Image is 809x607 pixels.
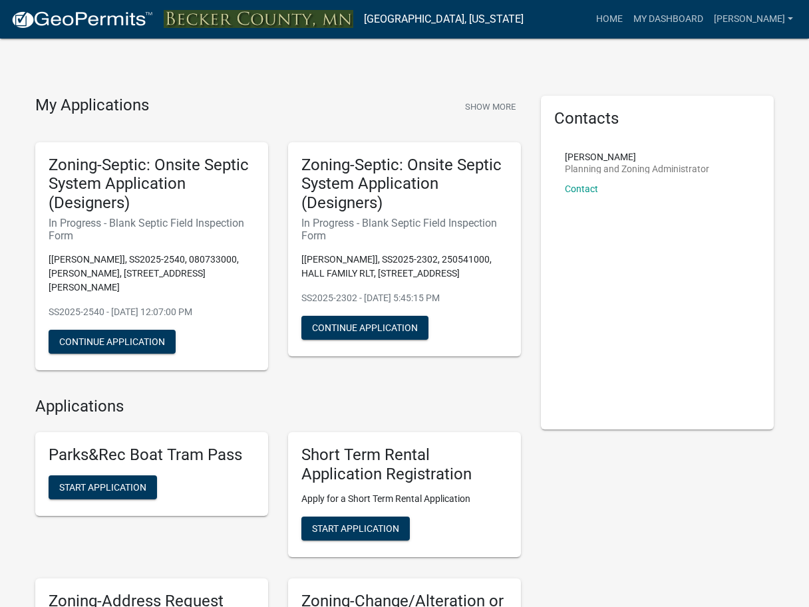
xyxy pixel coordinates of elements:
h6: In Progress - Blank Septic Field Inspection Form [301,217,508,242]
p: Apply for a Short Term Rental Application [301,492,508,506]
button: Start Application [301,517,410,541]
p: [[PERSON_NAME]], SS2025-2302, 250541000, HALL FAMILY RLT, [STREET_ADDRESS] [301,253,508,281]
h5: Contacts [554,109,760,128]
h4: My Applications [35,96,149,116]
span: Start Application [312,523,399,533]
a: [PERSON_NAME] [709,7,798,32]
span: Start Application [59,481,146,492]
a: My Dashboard [628,7,709,32]
p: SS2025-2302 - [DATE] 5:45:15 PM [301,291,508,305]
h5: Zoning-Septic: Onsite Septic System Application (Designers) [301,156,508,213]
a: Contact [565,183,598,194]
h4: Applications [35,397,521,416]
p: SS2025-2540 - [DATE] 12:07:00 PM [49,305,255,319]
img: Becker County, Minnesota [164,10,353,28]
button: Continue Application [301,316,428,340]
h5: Parks&Rec Boat Tram Pass [49,445,255,465]
p: [[PERSON_NAME]], SS2025-2540, 080733000, [PERSON_NAME], [STREET_ADDRESS][PERSON_NAME] [49,253,255,295]
h6: In Progress - Blank Septic Field Inspection Form [49,217,255,242]
a: [GEOGRAPHIC_DATA], [US_STATE] [364,8,524,31]
button: Continue Application [49,330,176,354]
h5: Short Term Rental Application Registration [301,445,508,484]
p: Planning and Zoning Administrator [565,164,709,174]
button: Start Application [49,475,157,499]
a: Home [591,7,628,32]
h5: Zoning-Septic: Onsite Septic System Application (Designers) [49,156,255,213]
p: [PERSON_NAME] [565,152,709,162]
button: Show More [460,96,521,118]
